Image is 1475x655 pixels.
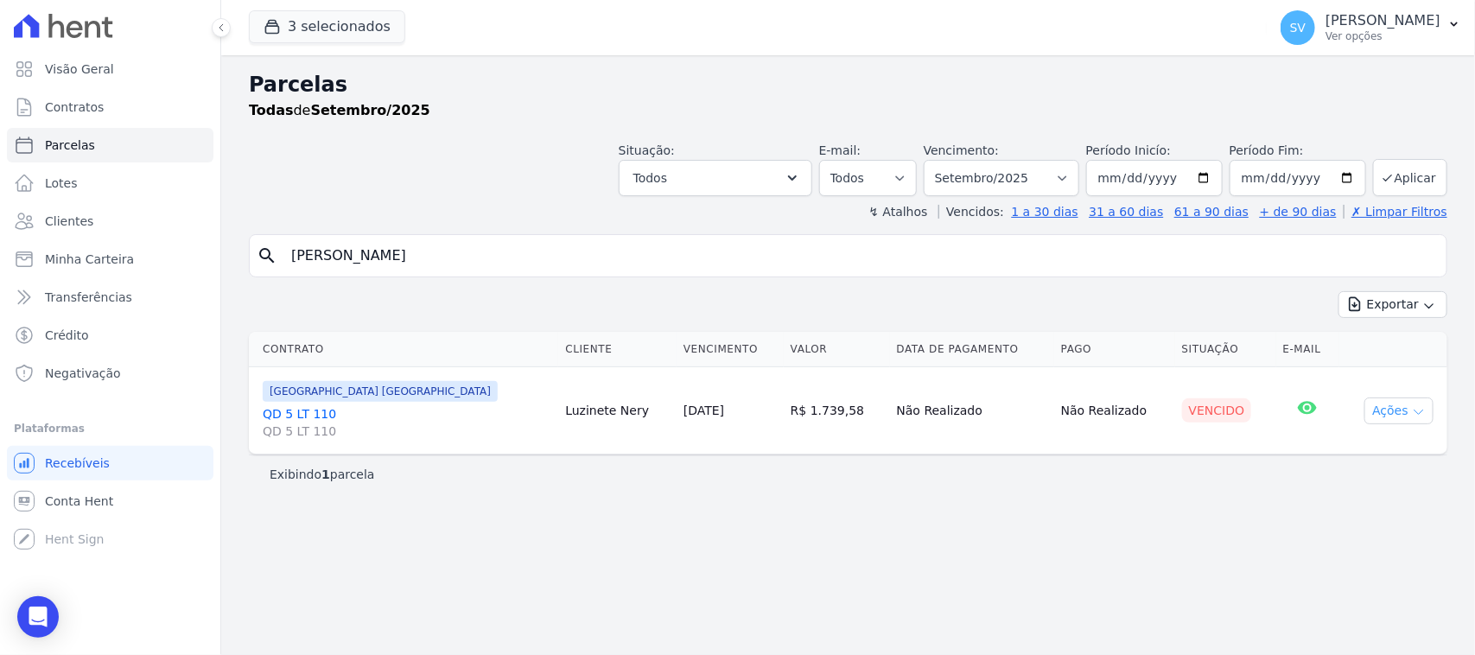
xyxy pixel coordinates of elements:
label: Período Fim: [1230,142,1366,160]
th: Valor [784,332,890,367]
p: Exibindo parcela [270,466,375,483]
span: QD 5 LT 110 [263,423,551,440]
strong: Setembro/2025 [311,102,430,118]
th: Vencimento [677,332,784,367]
button: Exportar [1338,291,1447,318]
a: Crédito [7,318,213,353]
span: Conta Hent [45,493,113,510]
button: Todos [619,160,812,196]
label: Vencidos: [938,205,1004,219]
div: Open Intercom Messenger [17,596,59,638]
a: Contratos [7,90,213,124]
label: ↯ Atalhos [868,205,927,219]
div: Plataformas [14,418,207,439]
div: Vencido [1182,398,1252,423]
label: Situação: [619,143,675,157]
span: Contratos [45,99,104,116]
button: SV [PERSON_NAME] Ver opções [1267,3,1475,52]
a: Visão Geral [7,52,213,86]
a: Parcelas [7,128,213,162]
a: Minha Carteira [7,242,213,277]
span: Negativação [45,365,121,382]
td: Luzinete Nery [558,367,677,455]
input: Buscar por nome do lote ou do cliente [281,238,1440,273]
a: ✗ Limpar Filtros [1344,205,1447,219]
a: Lotes [7,166,213,200]
p: de [249,100,430,121]
label: E-mail: [819,143,861,157]
a: + de 90 dias [1260,205,1337,219]
i: search [257,245,277,266]
th: Pago [1054,332,1175,367]
span: Parcelas [45,137,95,154]
span: Crédito [45,327,89,344]
td: R$ 1.739,58 [784,367,890,455]
span: Minha Carteira [45,251,134,268]
button: Aplicar [1373,159,1447,196]
a: 1 a 30 dias [1012,205,1078,219]
a: Clientes [7,204,213,238]
button: Ações [1364,397,1434,424]
a: Conta Hent [7,484,213,518]
th: Contrato [249,332,558,367]
span: Visão Geral [45,60,114,78]
a: Negativação [7,356,213,391]
label: Vencimento: [924,143,999,157]
a: 31 a 60 dias [1089,205,1163,219]
span: [GEOGRAPHIC_DATA] [GEOGRAPHIC_DATA] [263,381,498,402]
td: Não Realizado [1054,367,1175,455]
strong: Todas [249,102,294,118]
p: Ver opções [1326,29,1440,43]
span: Clientes [45,213,93,230]
span: Transferências [45,289,132,306]
span: SV [1290,22,1306,34]
a: Transferências [7,280,213,315]
span: Todos [633,168,667,188]
a: [DATE] [683,404,724,417]
th: Data de Pagamento [890,332,1054,367]
p: [PERSON_NAME] [1326,12,1440,29]
a: QD 5 LT 110QD 5 LT 110 [263,405,551,440]
button: 3 selecionados [249,10,405,43]
th: Situação [1175,332,1276,367]
th: Cliente [558,332,677,367]
span: Lotes [45,175,78,192]
a: 61 a 90 dias [1174,205,1249,219]
b: 1 [321,467,330,481]
th: E-mail [1276,332,1339,367]
span: Recebíveis [45,455,110,472]
h2: Parcelas [249,69,1447,100]
label: Período Inicío: [1086,143,1171,157]
td: Não Realizado [890,367,1054,455]
a: Recebíveis [7,446,213,480]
